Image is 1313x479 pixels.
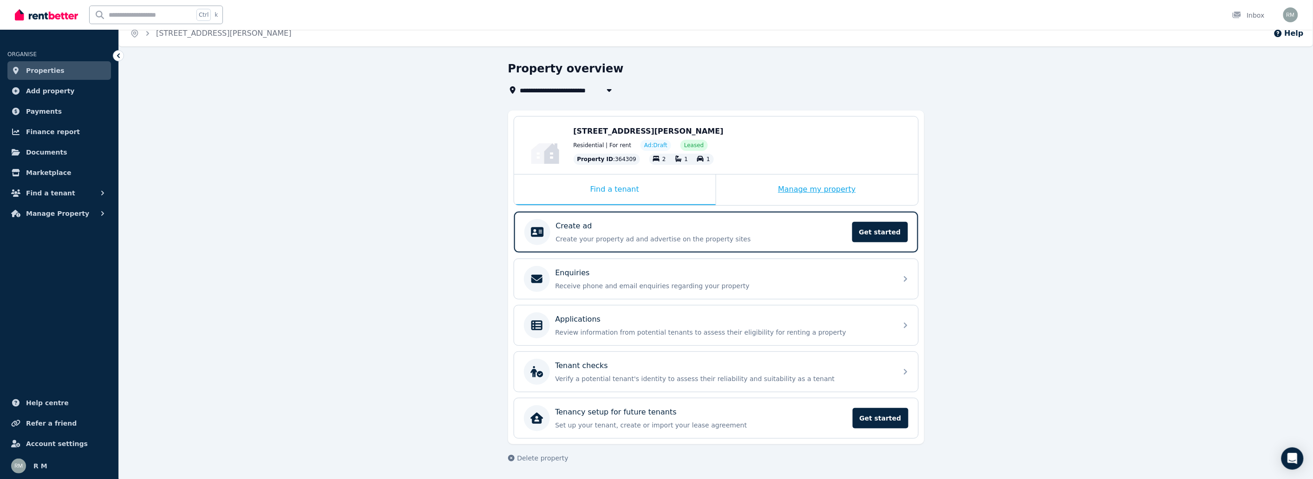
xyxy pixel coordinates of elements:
span: R M [33,460,47,472]
a: Documents [7,143,111,162]
span: Refer a friend [26,418,77,429]
div: : 364309 [574,154,640,165]
a: Refer a friend [7,414,111,433]
div: Find a tenant [514,175,716,205]
span: k [215,11,218,19]
span: Ad: Draft [644,142,667,149]
a: Properties [7,61,111,80]
p: Review information from potential tenants to assess their eligibility for renting a property [555,328,892,337]
div: Open Intercom Messenger [1281,447,1304,470]
span: Properties [26,65,65,76]
a: Add property [7,82,111,100]
p: Applications [555,314,601,325]
span: Ctrl [196,9,211,21]
span: Help centre [26,397,69,408]
p: Verify a potential tenant's identity to assess their reliability and suitability as a tenant [555,374,892,383]
span: 2 [662,156,666,162]
span: Property ID [577,155,614,163]
span: 1 [706,156,710,162]
span: Finance report [26,126,80,137]
a: Tenancy setup for future tenantsSet up your tenant, create or import your lease agreementGet started [514,398,918,438]
a: ApplicationsReview information from potential tenants to assess their eligibility for renting a p... [514,305,918,345]
span: Payments [26,106,62,117]
a: Payments [7,102,111,121]
span: ORGANISE [7,51,37,58]
h1: Property overview [508,61,624,76]
span: Manage Property [26,208,89,219]
span: Account settings [26,438,88,449]
a: Account settings [7,434,111,453]
img: RentBetter [15,8,78,22]
p: Tenant checks [555,360,608,371]
img: R M [11,459,26,473]
span: Residential | For rent [574,142,632,149]
span: 1 [685,156,688,162]
a: EnquiriesReceive phone and email enquiries regarding your property [514,259,918,299]
button: Delete property [508,453,568,463]
span: Get started [853,408,908,428]
p: Tenancy setup for future tenants [555,407,677,418]
a: Create adCreate your property ad and advertise on the property sitesGet started [514,212,918,252]
span: Get started [852,222,908,242]
span: Leased [684,142,704,149]
p: Create your property ad and advertise on the property sites [556,234,847,244]
p: Enquiries [555,267,590,278]
p: Receive phone and email enquiries regarding your property [555,281,892,291]
a: Tenant checksVerify a potential tenant's identity to assess their reliability and suitability as ... [514,352,918,392]
a: Marketplace [7,163,111,182]
span: Find a tenant [26,188,75,199]
span: Add property [26,85,75,97]
div: Manage my property [716,175,918,205]
button: Manage Property [7,204,111,223]
p: Create ad [556,220,592,232]
p: Set up your tenant, create or import your lease agreement [555,421,847,430]
a: Help centre [7,394,111,412]
span: Delete property [517,453,568,463]
nav: Breadcrumb [119,20,303,46]
a: [STREET_ADDRESS][PERSON_NAME] [156,29,292,38]
a: Finance report [7,123,111,141]
span: [STREET_ADDRESS][PERSON_NAME] [574,127,724,136]
button: Help [1274,28,1304,39]
span: Marketplace [26,167,71,178]
div: Inbox [1232,11,1265,20]
span: Documents [26,147,67,158]
img: R M [1283,7,1298,22]
button: Find a tenant [7,184,111,202]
